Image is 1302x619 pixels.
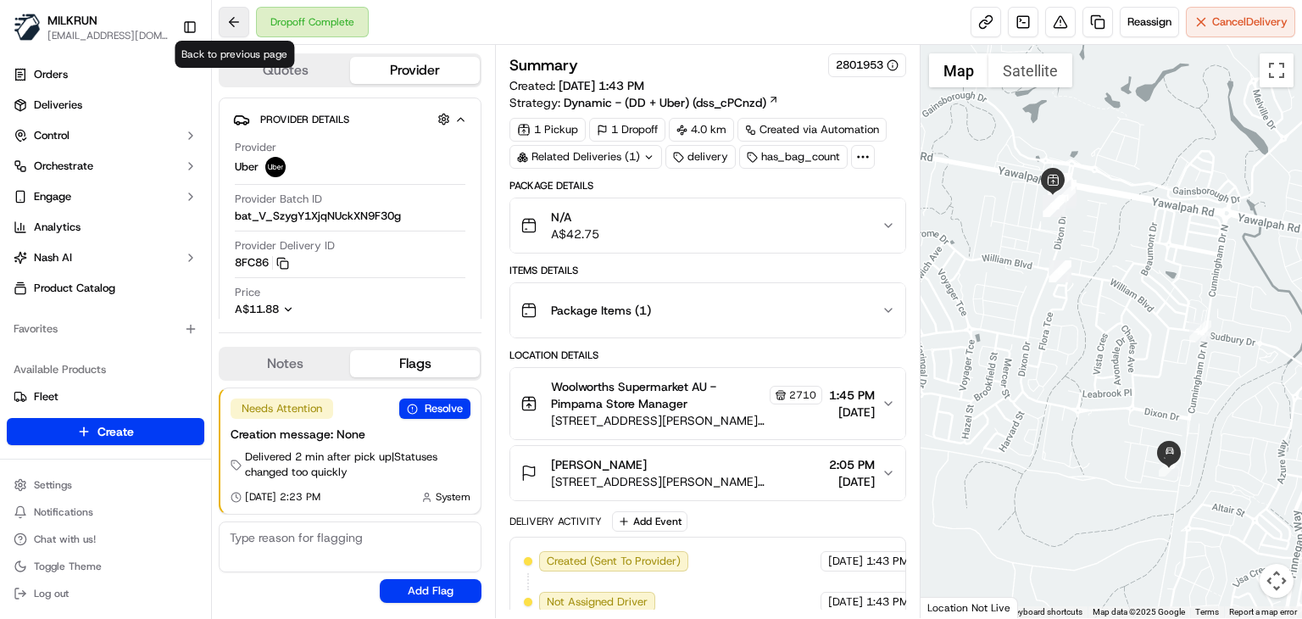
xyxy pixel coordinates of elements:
span: A$42.75 [551,226,599,243]
span: Provider Delivery ID [235,238,335,254]
a: Orders [7,61,204,88]
span: System [436,490,470,504]
div: 4 [1043,195,1065,217]
a: Terms (opens in new tab) [1195,607,1219,616]
button: [PERSON_NAME][STREET_ADDRESS][PERSON_NAME][PERSON_NAME]2:05 PM[DATE] [510,446,905,500]
button: Package Items (1) [510,283,905,337]
img: uber-new-logo.jpeg [265,157,286,177]
div: Available Products [7,356,204,383]
a: Fleet [14,389,198,404]
div: Location Not Live [921,597,1018,618]
div: 1 Dropoff [589,118,665,142]
span: Deliveries [34,98,82,113]
span: Log out [34,587,69,600]
div: 11 [1054,187,1076,209]
div: Items Details [509,264,906,277]
div: 3 [1049,260,1071,282]
span: [STREET_ADDRESS][PERSON_NAME][PERSON_NAME] [551,473,822,490]
span: Cancel Delivery [1212,14,1288,30]
span: Product Catalog [34,281,115,296]
button: Show satellite imagery [988,53,1072,87]
div: Package Details [509,179,906,192]
img: Google [925,596,981,618]
a: Created via Automation [737,118,887,142]
button: Orchestrate [7,153,204,180]
a: Open this area in Google Maps (opens a new window) [925,596,981,618]
button: Log out [7,582,204,605]
div: Strategy: [509,94,779,111]
div: has_bag_count [739,145,848,169]
button: Toggle fullscreen view [1260,53,1294,87]
span: 2:05 PM [829,456,875,473]
span: Price [235,285,260,300]
span: Orchestrate [34,159,93,174]
button: Map camera controls [1260,564,1294,598]
span: Fleet [34,389,58,404]
span: [DATE] 2:23 PM [245,490,320,504]
span: Dynamic - (DD + Uber) (dss_cPCnzd) [564,94,766,111]
button: Nash AI [7,244,204,271]
div: 4.0 km [669,118,734,142]
div: Related Deliveries (1) [509,145,662,169]
span: A$11.88 [235,302,279,316]
button: Toggle Theme [7,555,204,578]
span: Chat with us! [34,533,96,546]
button: Woolworths Supermarket AU - Pimpama Store Manager2710[STREET_ADDRESS][PERSON_NAME][PERSON_NAME]1:... [510,368,905,439]
div: 1 [1049,260,1071,282]
span: 1:45 PM [829,387,875,404]
button: Fleet [7,383,204,410]
button: Settings [7,473,204,497]
span: Created: [509,77,644,94]
span: N/A [551,209,599,226]
button: Add Event [612,511,687,532]
button: MILKRUN [47,12,97,29]
img: MILKRUN [14,14,41,41]
h3: Summary [509,58,578,73]
button: Flags [350,350,480,377]
span: [DATE] [828,594,863,610]
div: 2801953 [836,58,899,73]
div: delivery [665,145,736,169]
span: Settings [34,478,72,492]
button: Notes [220,350,350,377]
a: Product Catalog [7,275,204,302]
div: 10 [1049,173,1071,195]
span: Engage [34,189,71,204]
button: [EMAIL_ADDRESS][DOMAIN_NAME] [47,29,169,42]
span: Uber [235,159,259,175]
span: Nash AI [34,250,72,265]
button: Create [7,418,204,445]
div: 8 [1049,173,1071,195]
div: Favorites [7,315,204,343]
button: Provider Details [233,105,467,133]
span: Woolworths Supermarket AU - Pimpama Store Manager [551,378,766,412]
span: [DATE] [828,554,863,569]
span: Provider Batch ID [235,192,322,207]
span: 2710 [789,388,816,402]
span: Map data ©2025 Google [1093,607,1185,616]
div: Location Details [509,349,906,362]
span: 1:43 PM AEST [866,554,938,569]
a: Analytics [7,214,204,241]
button: CancelDelivery [1186,7,1295,37]
button: Reassign [1120,7,1179,37]
div: 7 [1054,180,1077,202]
span: [STREET_ADDRESS][PERSON_NAME][PERSON_NAME] [551,412,822,429]
button: Engage [7,183,204,210]
button: Keyboard shortcuts [1010,606,1082,618]
div: Needs Attention [231,399,333,419]
span: Control [34,128,70,143]
span: Orders [34,67,68,82]
div: 1 Pickup [509,118,586,142]
div: 14 [1189,321,1211,343]
span: Delivered 2 min after pick up | Statuses changed too quickly [245,449,470,480]
button: Notifications [7,500,204,524]
span: Reassign [1127,14,1171,30]
button: 8FC86 [235,255,289,270]
span: bat_V_SzygY1XjqNUckXN9F30g [235,209,401,224]
a: Dynamic - (DD + Uber) (dss_cPCnzd) [564,94,779,111]
span: Toggle Theme [34,560,102,573]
